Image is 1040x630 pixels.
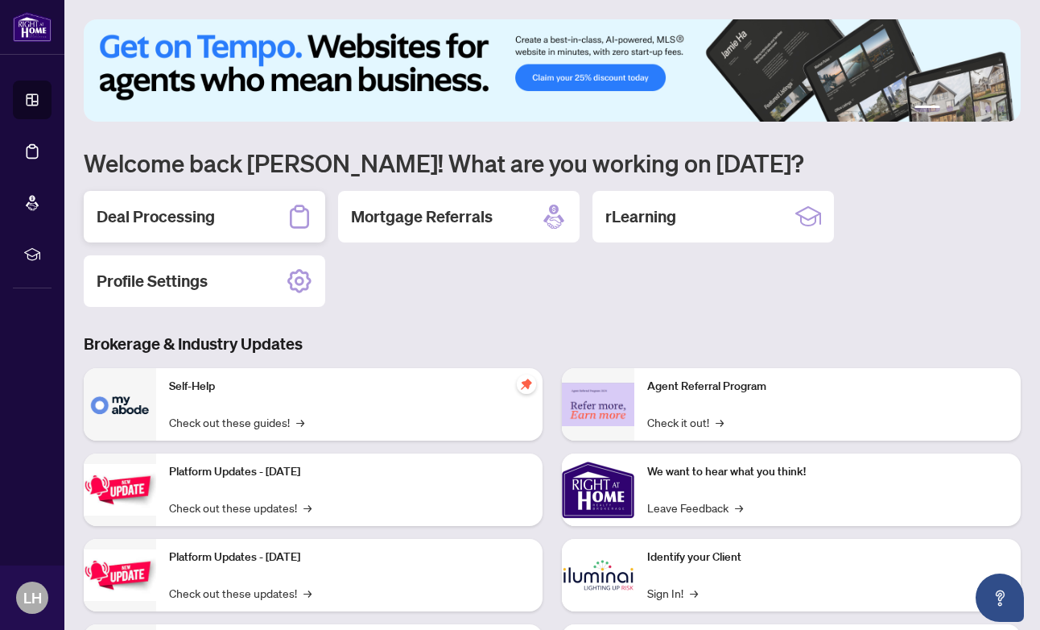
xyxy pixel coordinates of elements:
button: 2 [947,106,953,112]
a: Check it out!→ [647,413,724,431]
span: → [303,499,312,516]
button: 4 [972,106,979,112]
span: pushpin [517,375,536,394]
a: Check out these updates!→ [169,499,312,516]
img: Slide 0 [84,19,1021,122]
h1: Welcome back [PERSON_NAME]! What are you working on [DATE]? [84,147,1021,178]
a: Check out these updates!→ [169,584,312,602]
button: 3 [960,106,966,112]
h2: Mortgage Referrals [351,205,493,228]
span: → [690,584,698,602]
img: We want to hear what you think! [562,454,634,526]
button: Open asap [976,574,1024,622]
span: → [303,584,312,602]
h3: Brokerage & Industry Updates [84,333,1021,355]
span: → [716,413,724,431]
img: Platform Updates - July 8, 2025 [84,549,156,600]
img: Self-Help [84,368,156,441]
span: LH [23,586,42,609]
h2: rLearning [605,205,676,228]
img: Agent Referral Program [562,383,634,427]
p: Platform Updates - [DATE] [169,463,530,481]
button: 5 [985,106,992,112]
button: 6 [998,106,1005,112]
h2: Deal Processing [97,205,215,228]
a: Leave Feedback→ [647,499,743,516]
h2: Profile Settings [97,270,208,292]
p: Identify your Client [647,549,1008,566]
img: Platform Updates - July 21, 2025 [84,464,156,515]
a: Sign In!→ [647,584,698,602]
span: → [735,499,743,516]
p: Self-Help [169,378,530,396]
p: Agent Referral Program [647,378,1008,396]
button: 1 [914,106,940,112]
img: logo [13,12,52,42]
span: → [296,413,304,431]
img: Identify your Client [562,539,634,611]
a: Check out these guides!→ [169,413,304,431]
p: Platform Updates - [DATE] [169,549,530,566]
p: We want to hear what you think! [647,463,1008,481]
